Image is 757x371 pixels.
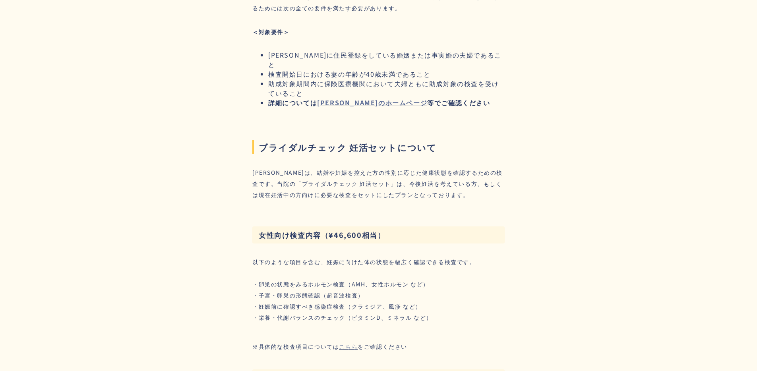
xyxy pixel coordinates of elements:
a: こちら [339,343,358,350]
strong: ＜対象要件＞ [252,28,290,36]
li: 助成対象期間内に保険医療機関において夫婦ともに助成対象の検査を受けていること [268,79,505,98]
div: [PERSON_NAME]は、結婚や妊娠を控えた方の性別に応じた健康状態を確認するための検査です。当院の「ブライダルチェック 妊活セット」は、今後妊活を考えている方、もしくは現在妊活中の方向けに... [252,167,505,200]
li: [PERSON_NAME]に住民登録をしている婚姻または事実婚の夫婦であること [268,50,505,69]
li: 検査開始日における妻の年齢が40歳未満であること [268,69,505,79]
strong: ブライダルチェック 妊活セットについて [259,141,436,153]
strong: 詳細については [268,98,317,107]
span: 以下のような項目を含む、妊娠に向けた体の状態を幅広く確認できる検査です。 ・卵巣の状態をみるホルモン検査（AMH、女性ホルモン など） ・子宮・卵巣の形態確認（超音波検査） ・妊娠前に確認すべき... [252,256,476,323]
div: ※具体的な検査項目については をご確認ください [252,343,407,350]
a: [PERSON_NAME]のホームページ [317,98,427,107]
strong: 女性向け検査内容（¥46,600相当） [259,230,385,240]
strong: 等でご確認ください [427,98,490,107]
